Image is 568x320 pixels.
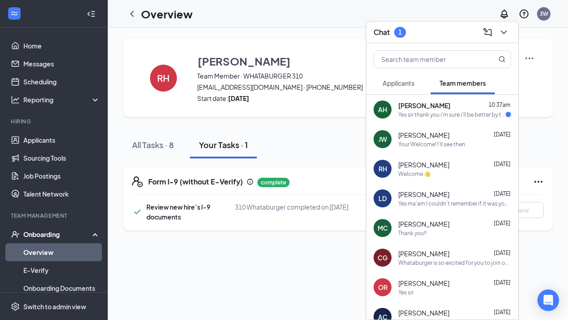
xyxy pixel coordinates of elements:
a: Job Postings [23,167,100,185]
span: [PERSON_NAME] [398,219,449,228]
span: [PERSON_NAME] [398,279,449,288]
div: Open Intercom Messenger [537,289,559,311]
a: E-Verify [23,261,100,279]
svg: ComposeMessage [482,27,493,38]
svg: Settings [11,302,20,311]
span: [PERSON_NAME] [398,308,449,317]
span: [DATE] [494,161,511,167]
div: Yes ma’am I couldn’t remember if it was you who asked if they could work [DATE] or not. Thank you... [398,200,511,207]
span: [PERSON_NAME] [398,190,449,199]
div: JW [379,135,387,144]
a: Messages [23,55,100,73]
svg: QuestionInfo [519,9,529,19]
button: ComposeMessage [480,25,495,39]
div: OR [378,283,387,292]
span: [PERSON_NAME] [398,131,449,140]
svg: FormI9EVerifyIcon [132,176,143,187]
div: 3W [540,10,548,18]
div: All Tasks · 8 [132,139,174,150]
p: complete [257,178,290,187]
span: [DATE] [494,220,511,227]
span: [DATE] [494,190,511,197]
span: [EMAIL_ADDRESS][DOMAIN_NAME] · [PHONE_NUMBER] [197,83,436,92]
span: [PERSON_NAME] [398,160,449,169]
img: More Actions [524,53,535,64]
span: [DATE] [494,250,511,256]
div: 1 [398,28,402,36]
h3: Chat [374,27,390,37]
a: Talent Network [23,185,100,203]
input: Search team member [374,51,480,68]
span: Team members [440,79,486,87]
div: Thank you!! [398,229,427,237]
div: CG [378,253,387,262]
div: LD [379,194,387,203]
h5: Form I-9 (without E-Verify) [148,177,243,187]
strong: [DATE] [228,94,249,102]
button: ChevronDown [497,25,511,39]
svg: Analysis [11,95,20,104]
svg: ChevronDown [498,27,509,38]
div: Hiring [11,118,98,125]
h1: Overview [141,6,193,22]
svg: UserCheck [11,230,20,239]
svg: WorkstreamLogo [10,9,19,18]
button: RH [141,53,186,103]
a: Home [23,37,100,55]
div: Switch to admin view [23,302,86,311]
svg: MagnifyingGlass [498,56,506,63]
div: Reporting [23,95,101,104]
div: Onboarding [23,230,92,239]
svg: Checkmark [132,206,143,217]
span: 10:37am [489,101,511,108]
span: Applicants [383,79,414,87]
div: Yes sir thank you i'm sure i'll be better by then i will let you know! [398,111,506,118]
h4: RH [157,75,170,81]
div: MC [378,224,388,232]
svg: Info [247,178,254,185]
span: Start date: [197,94,436,103]
a: Applicants [23,131,100,149]
div: Yes sir [398,289,414,296]
div: RH [379,164,387,173]
div: Your Welcome! I'll see then. [398,140,467,148]
div: AH [378,105,387,114]
div: Team Management [11,212,98,219]
span: 310 Whataburger completed on [DATE] [235,203,348,211]
span: Review new hire’s I-9 documents [146,203,210,221]
span: [DATE] [494,309,511,316]
span: [PERSON_NAME] [398,249,449,258]
svg: ChevronLeft [127,9,137,19]
span: [PERSON_NAME] [398,101,450,110]
h3: [PERSON_NAME] [198,53,291,69]
svg: Collapse [87,9,96,18]
div: Your Tasks · 1 [199,139,248,150]
span: [DATE] [494,131,511,138]
button: [PERSON_NAME] [197,53,436,69]
div: Whataburger is so excited for you to join our team! Do you know anyone else who might be interest... [398,259,511,267]
a: Onboarding Documents [23,279,100,297]
span: [DATE] [494,279,511,286]
a: Sourcing Tools [23,149,100,167]
svg: Notifications [499,9,510,19]
div: Welcome 👋 [398,170,431,178]
span: Team Member · WHATABURGER 310 [197,71,436,80]
a: Overview [23,243,100,261]
svg: Ellipses [533,176,544,187]
button: View [499,202,544,218]
a: Scheduling [23,73,100,91]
